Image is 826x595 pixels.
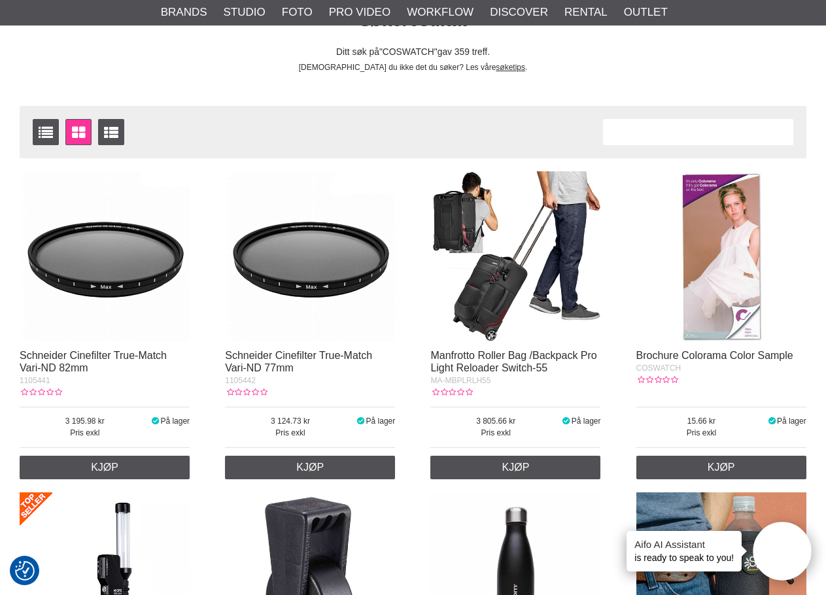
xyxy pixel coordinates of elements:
[572,416,601,426] span: På lager
[20,386,61,398] div: Kundevurdering: 0
[282,4,313,21] a: Foto
[15,561,35,581] img: Revisit consent button
[636,427,767,439] span: Pris exkl
[777,416,806,426] span: På lager
[33,119,59,145] a: Vis liste
[430,350,596,373] a: Manfrotto Roller Bag /Backpack Pro Light Reloader Switch-55
[430,427,561,439] span: Pris exkl
[356,416,366,426] i: På lager
[407,4,473,21] a: Workflow
[379,47,438,57] span: COSWATCH
[15,559,35,583] button: Samtykkepreferanser
[225,415,356,427] span: 3 124.73
[366,416,396,426] span: På lager
[627,531,742,571] div: is ready to speak to you!
[525,63,527,72] span: .
[636,415,767,427] span: 15.66
[636,364,681,373] span: COSWATCH
[636,374,678,386] div: Kundevurdering: 0
[161,4,207,21] a: Brands
[20,456,190,479] a: Kjøp
[225,386,267,398] div: Kundevurdering: 0
[160,416,190,426] span: På lager
[561,416,572,426] i: På lager
[766,416,777,426] i: På lager
[224,4,266,21] a: Studio
[634,537,734,551] h4: Aifo AI Assistant
[20,350,167,373] a: Schneider Cinefilter True-Match Vari-ND 82mm
[430,376,490,385] span: MA-MBPLRLH55
[150,416,161,426] i: På lager
[299,63,496,72] span: [DEMOGRAPHIC_DATA] du ikke det du søker? Les våre
[329,4,390,21] a: Pro Video
[65,119,92,145] a: Vindusvisning
[430,171,600,341] img: Manfrotto Roller Bag /Backpack Pro Light Reloader Switch-55
[20,171,190,341] img: Schneider Cinefilter True-Match Vari-ND 82mm
[430,456,600,479] a: Kjøp
[636,171,806,341] img: Brochure Colorama Color Sample
[496,63,525,72] a: søketips
[564,4,608,21] a: Rental
[430,415,561,427] span: 3 805.66
[225,171,395,341] img: Schneider Cinefilter True-Match Vari-ND 77mm
[225,376,256,385] span: 1105442
[20,415,150,427] span: 3 195.98
[20,427,150,439] span: Pris exkl
[225,350,372,373] a: Schneider Cinefilter True-Match Vari-ND 77mm
[20,376,50,385] span: 1105441
[490,4,548,21] a: Discover
[225,456,395,479] a: Kjøp
[624,4,668,21] a: Outlet
[430,386,472,398] div: Kundevurdering: 0
[636,456,806,479] a: Kjøp
[225,427,356,439] span: Pris exkl
[98,119,124,145] a: Utvidet liste
[636,350,793,361] a: Brochure Colorama Color Sample
[336,47,490,57] span: Ditt søk på gav 359 treff.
